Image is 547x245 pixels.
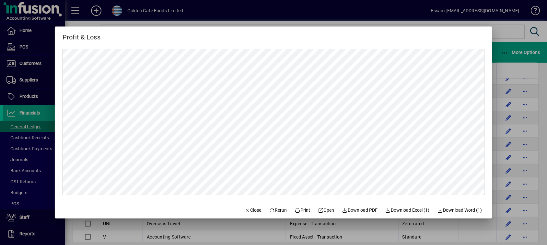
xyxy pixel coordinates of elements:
[269,207,287,214] span: Rerun
[315,204,337,216] a: Open
[318,207,334,214] span: Open
[295,207,310,214] span: Print
[385,207,430,214] span: Download Excel (1)
[245,207,262,214] span: Close
[340,204,380,216] a: Download PDF
[242,204,264,216] button: Close
[383,204,432,216] button: Download Excel (1)
[342,207,378,214] span: Download PDF
[435,204,485,216] button: Download Word (1)
[437,207,482,214] span: Download Word (1)
[55,27,108,42] h2: Profit & Loss
[292,204,313,216] button: Print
